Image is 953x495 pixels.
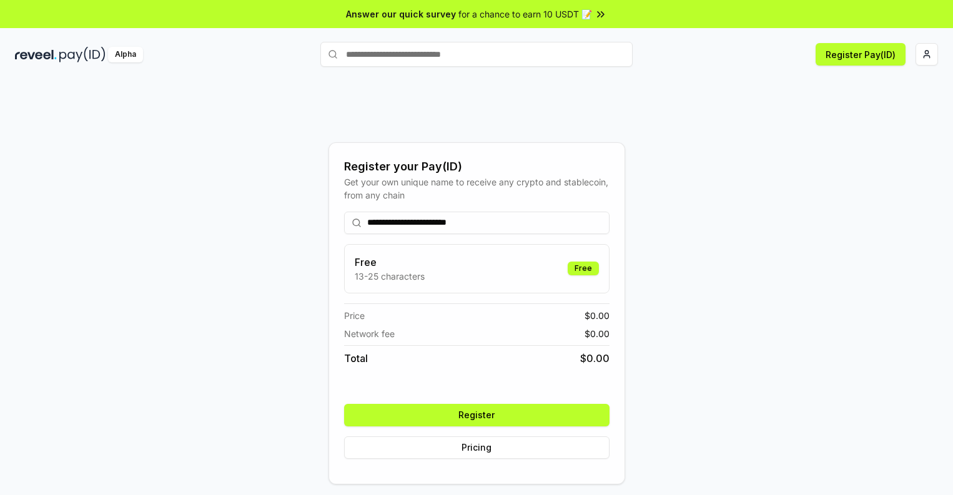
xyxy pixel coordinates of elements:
[355,255,425,270] h3: Free
[355,270,425,283] p: 13-25 characters
[344,351,368,366] span: Total
[816,43,906,66] button: Register Pay(ID)
[585,309,610,322] span: $ 0.00
[458,7,592,21] span: for a chance to earn 10 USDT 📝
[59,47,106,62] img: pay_id
[344,327,395,340] span: Network fee
[15,47,57,62] img: reveel_dark
[344,436,610,459] button: Pricing
[580,351,610,366] span: $ 0.00
[108,47,143,62] div: Alpha
[344,175,610,202] div: Get your own unique name to receive any crypto and stablecoin, from any chain
[585,327,610,340] span: $ 0.00
[568,262,599,275] div: Free
[344,158,610,175] div: Register your Pay(ID)
[346,7,456,21] span: Answer our quick survey
[344,404,610,426] button: Register
[344,309,365,322] span: Price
